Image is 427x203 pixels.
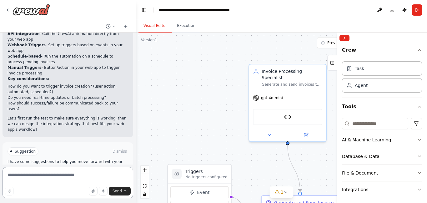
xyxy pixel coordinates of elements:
div: Generate and send invoices to clients efficiently using Helcim payment platform for {company_name... [262,82,322,87]
h3: Triggers [185,168,228,175]
div: Invoice Processing Specialist [262,68,322,81]
strong: API Integration [8,32,40,36]
button: Hide left sidebar [140,6,148,14]
button: File & Document [342,165,422,181]
span: Suggestion [15,149,36,154]
g: Edge from d4a115ac-b73e-4921-bae8-03eeb7f2cb47 to 4c80868b-a878-440b-b11e-95b3be3f9ffd [284,145,303,192]
li: How do you want to trigger invoice creation? (user action, automated, scheduled?) [8,84,128,95]
button: Execution [172,19,200,33]
li: Do you need real-time updates or batch processing? [8,95,128,100]
button: zoom in [141,166,149,174]
span: 1 [281,189,284,195]
div: Invoice Processing SpecialistGenerate and send invoices to clients efficiently using Helcim payme... [249,64,327,142]
button: Send [109,187,131,195]
li: - Button/action in your web app to trigger invoice processing [8,65,128,76]
button: Switch to previous chat [103,23,118,30]
nav: breadcrumb [159,7,253,13]
div: Version 1 [141,38,157,43]
strong: Schedule-based [8,54,41,58]
button: Crew [342,44,422,59]
strong: Key considerations: [8,77,49,81]
button: Click to speak your automation idea [99,187,108,195]
button: Previous executions [317,38,392,48]
button: Start a new chat [121,23,131,30]
button: Database & Data [342,148,422,165]
div: File & Document [342,170,378,176]
button: toggle interactivity [141,190,149,198]
li: - Set up triggers based on events in your web app [8,42,128,53]
img: Helcim Invoice Manager [284,113,291,121]
strong: Webhook Triggers [8,43,46,47]
span: Send [113,189,122,194]
button: Visual Editor [138,19,172,33]
button: Open in side panel [288,131,324,139]
span: Event [197,189,209,195]
p: Let's first run the test to make sure everything is working, then we can design the integration s... [8,115,128,132]
span: gpt-4o-mini [261,95,283,100]
div: Agent [355,82,368,89]
button: Tools [342,98,422,115]
img: Logo [13,4,50,15]
li: How should success/failure be communicated back to your users? [8,100,128,112]
button: Collapse right sidebar [339,35,349,41]
div: AI & Machine Learning [342,137,391,143]
button: Integrations [342,181,422,198]
button: fit view [141,182,149,190]
li: - Run the automation on a schedule to process pending invoices [8,53,128,65]
p: No triggers configured [185,175,228,180]
div: Task [355,65,364,72]
button: 1 [269,186,294,198]
button: Event [170,186,229,198]
button: Toggle Sidebar [334,33,339,203]
button: Dismiss [111,148,128,155]
p: I have some suggestions to help you move forward with your automation. [8,159,128,169]
strong: Manual Triggers [8,65,42,70]
span: Previous executions [327,40,364,45]
button: zoom out [141,174,149,182]
button: AI & Machine Learning [342,132,422,148]
div: React Flow controls [141,166,149,198]
div: Integrations [342,186,368,193]
li: - Call the CrewAI automation directly from your web app [8,31,128,42]
div: Crew [342,59,422,98]
button: Improve this prompt [5,187,14,195]
button: Upload files [89,187,98,195]
div: Database & Data [342,153,379,160]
